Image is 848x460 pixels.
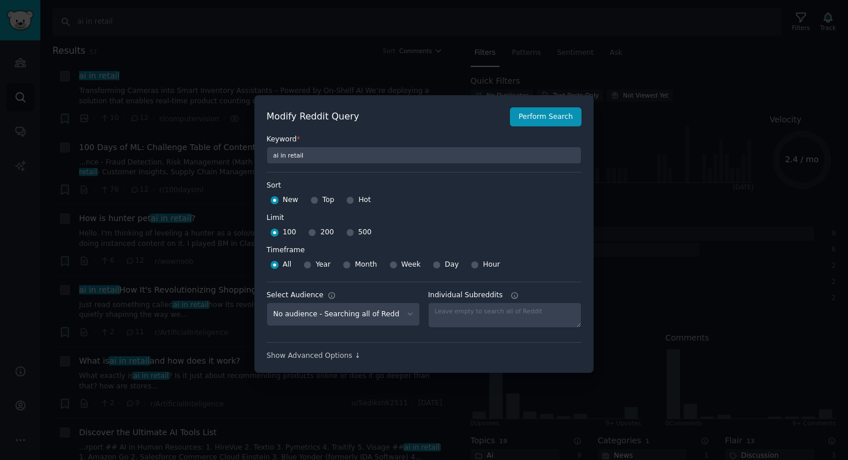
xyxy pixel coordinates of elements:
div: Show Advanced Options ↓ [267,351,581,361]
span: Year [316,260,331,270]
span: Day [445,260,459,270]
span: All [283,260,291,270]
input: Keyword to search on Reddit [267,147,581,164]
span: 500 [358,227,372,238]
div: Select Audience [267,290,324,301]
label: Timeframe [267,241,581,256]
h2: Modify Reddit Query [267,110,504,124]
label: Keyword [267,134,581,145]
label: Individual Subreddits [428,290,581,301]
div: Limit [267,213,284,223]
button: Perform Search [510,107,581,127]
span: Week [402,260,421,270]
span: Hour [483,260,500,270]
label: Sort [267,181,581,191]
span: 100 [283,227,296,238]
span: Hot [358,195,371,205]
span: 200 [320,227,333,238]
span: Top [322,195,335,205]
span: New [283,195,298,205]
span: Month [355,260,377,270]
